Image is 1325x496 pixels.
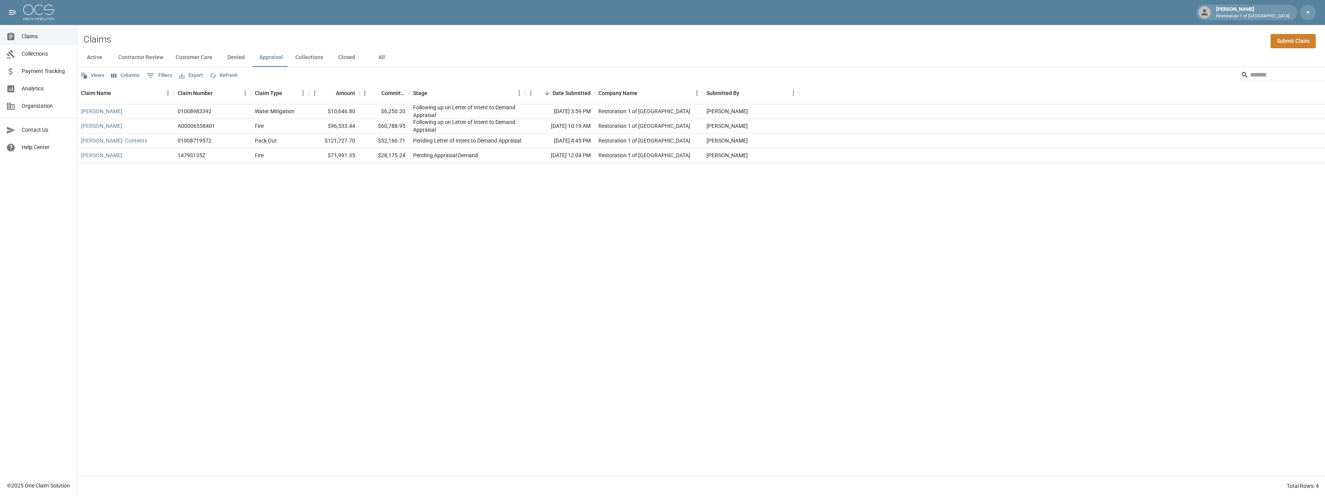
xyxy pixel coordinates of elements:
button: Views [79,70,106,82]
div: Pack Out [255,137,277,144]
div: $60,788.95 [359,119,409,134]
button: Export [177,70,205,82]
div: $96,533.44 [309,119,359,134]
button: Sort [282,88,293,99]
button: Menu [309,87,320,99]
div: Amanda Murry [707,137,748,144]
a: [PERSON_NAME] [81,107,122,115]
button: Sort [371,88,381,99]
div: Stage [409,82,525,104]
button: Menu [513,87,525,99]
div: Amanda Murry [707,122,748,130]
button: Menu [525,87,537,99]
button: All [364,48,399,67]
div: Fire [255,122,264,130]
button: Menu [691,87,703,99]
button: Show filters [145,70,174,82]
button: Active [77,48,112,67]
div: 01008719572 [178,137,212,144]
button: Sort [427,88,438,99]
div: Committed Amount [381,82,405,104]
div: Search [1241,69,1323,83]
div: Restoration 1 of Evansville [598,107,690,115]
button: Menu [297,87,309,99]
button: Menu [239,87,251,99]
div: [DATE] 4:45 PM [525,134,595,148]
div: Pending Letter of Intent to Demand Appraisal [413,137,521,144]
span: Organization [22,102,71,110]
button: Closed [329,48,364,67]
div: Following up on Letter of Intent to Demand Appraisal [413,104,521,119]
div: Claim Name [81,82,111,104]
div: [PERSON_NAME] [1213,5,1293,19]
p: Restoration 1 of [GEOGRAPHIC_DATA] [1216,13,1289,20]
a: [PERSON_NAME]- Contents [81,137,147,144]
div: Pending Appraisal Demand [413,151,478,159]
div: 01008983392 [178,107,212,115]
div: Amanda Murry [707,107,748,115]
div: Company Name [598,82,637,104]
h2: Claims [83,34,111,45]
div: Fire [255,151,264,159]
button: Sort [739,88,750,99]
a: Submit Claim [1271,34,1316,48]
button: Contractor Review [112,48,169,67]
div: 1479S135Z [178,151,205,159]
div: [DATE] 3:59 PM [525,104,595,119]
div: Date Submitted [525,82,595,104]
button: Sort [542,88,552,99]
div: Amount [336,82,355,104]
div: © 2025 One Claim Solution [7,482,70,489]
div: Claim Name [77,82,174,104]
div: $10,646.80 [309,104,359,119]
img: ocs-logo-white-transparent.png [23,5,54,20]
div: $28,175.24 [359,148,409,163]
div: Water Mitigation [255,107,295,115]
a: [PERSON_NAME] [81,151,122,159]
div: $6,250.20 [359,104,409,119]
button: Menu [359,87,371,99]
span: Contact Us [22,126,71,134]
a: [PERSON_NAME] [81,122,122,130]
span: Collections [22,50,71,58]
div: Claim Number [178,82,213,104]
button: Select columns [109,70,142,82]
div: Claim Type [255,82,282,104]
span: Analytics [22,85,71,93]
div: Total Rows: 4 [1287,482,1319,490]
button: Sort [213,88,224,99]
button: Sort [637,88,648,99]
button: Customer Care [169,48,219,67]
div: Committed Amount [359,82,409,104]
button: Sort [111,88,122,99]
div: $52,166.71 [359,134,409,148]
div: Following up on Letter of Intent to Demand Appraisal [413,118,521,134]
div: Submitted By [707,82,739,104]
button: Appraisal [253,48,289,67]
button: open drawer [5,5,20,20]
button: Sort [325,88,336,99]
div: [DATE] 10:19 AM [525,119,595,134]
button: Menu [788,87,799,99]
div: Stage [413,82,427,104]
div: Amount [309,82,359,104]
div: Date Submitted [552,82,591,104]
div: Company Name [595,82,703,104]
button: Refresh [208,70,239,82]
span: Help Center [22,143,71,151]
div: Restoration 1 of Evansville [598,137,690,144]
div: Restoration 1 of Evansville [598,151,690,159]
div: Amanda Murry [707,151,748,159]
div: Submitted By [703,82,799,104]
button: Menu [162,87,174,99]
div: $71,991.35 [309,148,359,163]
button: Collections [289,48,329,67]
div: Restoration 1 of Evansville [598,122,690,130]
div: [DATE] 12:04 PM [525,148,595,163]
button: Denied [219,48,253,67]
div: Claim Number [174,82,251,104]
div: Claim Type [251,82,309,104]
span: Claims [22,32,71,41]
div: dynamic tabs [77,48,1325,67]
span: Payment Tracking [22,67,71,75]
